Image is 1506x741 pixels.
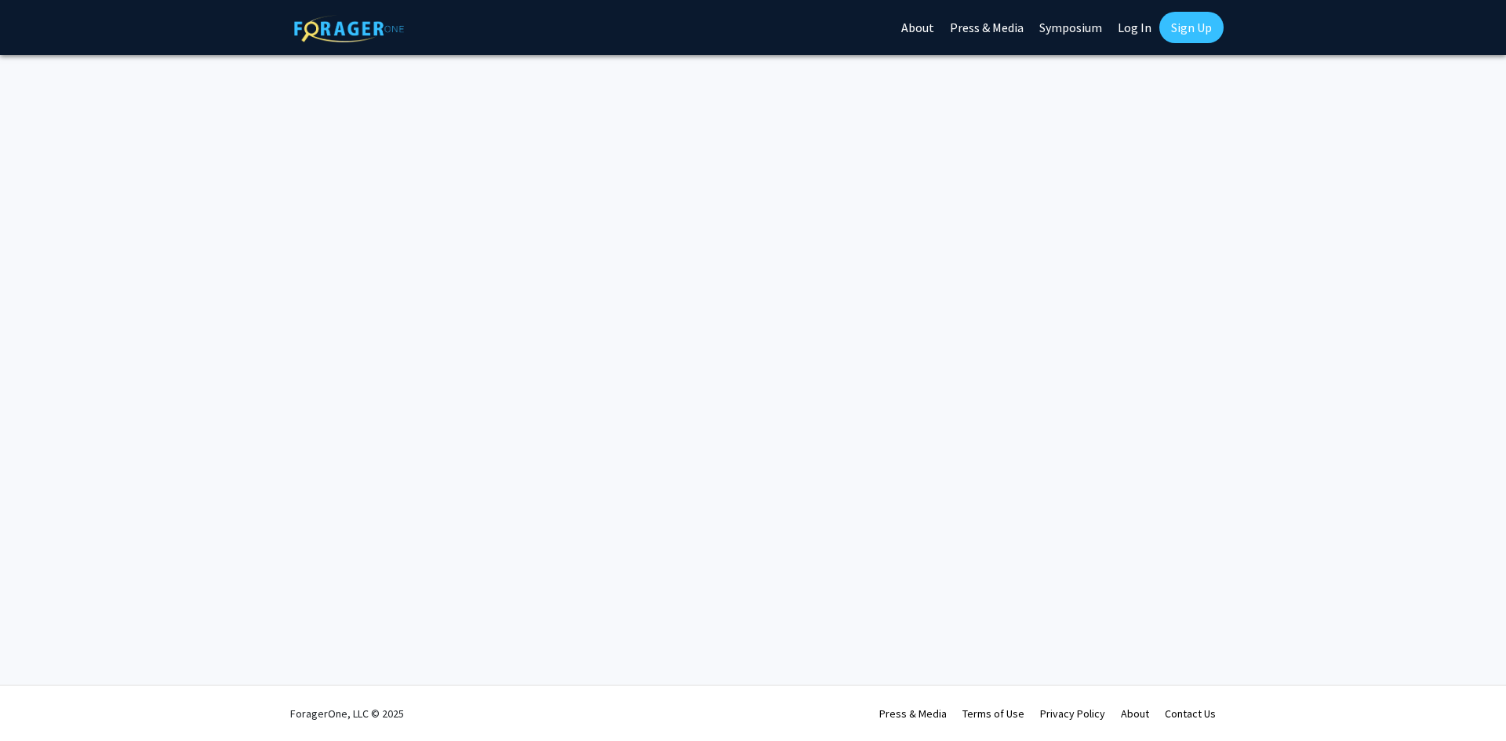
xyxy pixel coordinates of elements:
[962,706,1024,721] a: Terms of Use
[879,706,947,721] a: Press & Media
[290,686,404,741] div: ForagerOne, LLC © 2025
[294,15,404,42] img: ForagerOne Logo
[1159,12,1224,43] a: Sign Up
[1040,706,1105,721] a: Privacy Policy
[1165,706,1216,721] a: Contact Us
[1121,706,1149,721] a: About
